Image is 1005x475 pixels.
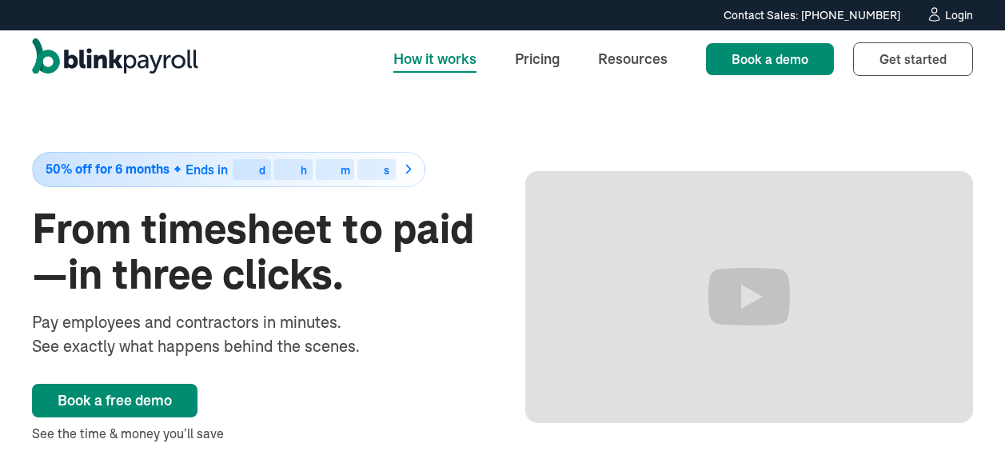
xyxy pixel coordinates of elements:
div: Login [945,10,973,21]
span: Ends in [185,162,228,178]
span: Book a demo [732,51,808,67]
span: 50% off for 6 months [46,162,169,176]
a: How it works [381,42,489,76]
h1: From timesheet to paid—in three clicks. [32,206,481,297]
a: 50% off for 6 monthsEnds indhms [32,152,481,187]
div: Contact Sales: [PHONE_NUMBER] [724,7,900,24]
a: Login [926,6,973,24]
a: Get started [853,42,973,76]
div: h [301,165,307,176]
span: Get started [879,51,947,67]
iframe: It's EASY to get started with BlinkParyoll Today! [525,171,974,423]
div: s [384,165,389,176]
a: home [32,38,198,80]
a: Book a free demo [32,384,197,417]
div: m [341,165,350,176]
div: d [259,165,265,176]
div: Pay employees and contractors in minutes. See exactly what happens behind the scenes. [32,310,390,358]
a: Resources [585,42,680,76]
div: See the time & money you’ll save [32,424,481,443]
a: Pricing [502,42,572,76]
a: Book a demo [706,43,834,75]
